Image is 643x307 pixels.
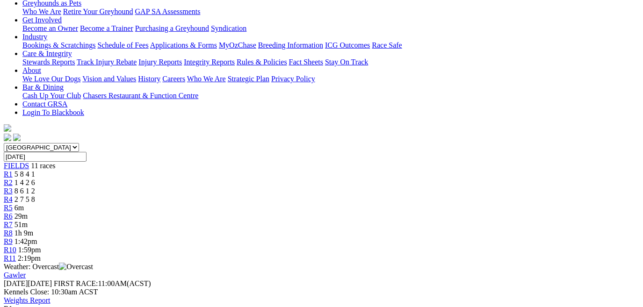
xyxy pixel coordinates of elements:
[4,279,52,287] span: [DATE]
[22,7,61,15] a: Who We Are
[4,229,13,237] a: R8
[22,41,95,49] a: Bookings & Scratchings
[135,7,201,15] a: GAP SA Assessments
[14,170,35,178] span: 5 8 4 1
[18,254,41,262] span: 2:19pm
[14,204,24,212] span: 6m
[83,92,198,100] a: Chasers Restaurant & Function Centre
[22,83,64,91] a: Bar & Dining
[187,75,226,83] a: Who We Are
[138,58,182,66] a: Injury Reports
[4,170,13,178] a: R1
[4,263,93,271] span: Weather: Overcast
[22,92,81,100] a: Cash Up Your Club
[325,41,370,49] a: ICG Outcomes
[14,187,35,195] span: 8 6 1 2
[97,41,148,49] a: Schedule of Fees
[22,75,639,83] div: About
[77,58,137,66] a: Track Injury Rebate
[22,92,639,100] div: Bar & Dining
[162,75,185,83] a: Careers
[14,178,35,186] span: 1 4 2 6
[59,263,93,271] img: Overcast
[325,58,368,66] a: Stay On Track
[271,75,315,83] a: Privacy Policy
[289,58,323,66] a: Fact Sheets
[82,75,136,83] a: Vision and Values
[4,271,26,279] a: Gawler
[4,124,11,132] img: logo-grsa-white.png
[14,212,28,220] span: 29m
[22,33,47,41] a: Industry
[237,58,287,66] a: Rules & Policies
[228,75,269,83] a: Strategic Plan
[14,229,33,237] span: 1h 9m
[4,187,13,195] a: R3
[14,237,37,245] span: 1:42pm
[54,279,98,287] span: FIRST RACE:
[54,279,151,287] span: 11:00AM(ACST)
[4,152,87,162] input: Select date
[4,254,16,262] a: R11
[22,7,639,16] div: Greyhounds as Pets
[4,134,11,141] img: facebook.svg
[150,41,217,49] a: Applications & Forms
[22,58,75,66] a: Stewards Reports
[22,66,41,74] a: About
[4,195,13,203] a: R4
[4,212,13,220] a: R6
[18,246,41,254] span: 1:59pm
[22,108,84,116] a: Login To Blackbook
[22,16,62,24] a: Get Involved
[22,100,67,108] a: Contact GRSA
[372,41,402,49] a: Race Safe
[14,221,28,228] span: 51m
[138,75,160,83] a: History
[22,50,72,57] a: Care & Integrity
[4,246,16,254] a: R10
[4,221,13,228] a: R7
[4,178,13,186] a: R2
[22,24,78,32] a: Become an Owner
[4,204,13,212] a: R5
[135,24,209,32] a: Purchasing a Greyhound
[13,134,21,141] img: twitter.svg
[4,237,13,245] a: R9
[184,58,235,66] a: Integrity Reports
[63,7,133,15] a: Retire Your Greyhound
[22,24,639,33] div: Get Involved
[80,24,133,32] a: Become a Trainer
[31,162,55,170] span: 11 races
[219,41,256,49] a: MyOzChase
[4,162,29,170] a: FIELDS
[4,296,51,304] a: Weights Report
[258,41,323,49] a: Breeding Information
[211,24,246,32] a: Syndication
[22,75,80,83] a: We Love Our Dogs
[4,288,639,296] div: Kennels Close: 10:30am ACST
[22,41,639,50] div: Industry
[14,195,35,203] span: 2 7 5 8
[4,279,28,287] span: [DATE]
[22,58,639,66] div: Care & Integrity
